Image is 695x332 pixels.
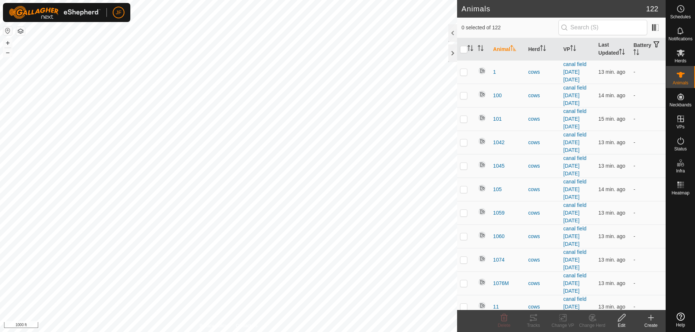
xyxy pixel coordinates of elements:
[630,295,666,318] td: -
[669,37,692,41] span: Notifications
[528,162,558,170] div: cows
[670,15,691,19] span: Schedules
[630,131,666,154] td: -
[540,46,546,52] p-sorticon: Activate to sort
[510,46,516,52] p-sorticon: Activate to sort
[493,303,499,311] span: 11
[598,92,625,98] span: Oct 6, 2025, 3:37 PM
[528,115,558,123] div: cows
[630,154,666,178] td: -
[493,162,504,170] span: 1045
[674,59,686,63] span: Herds
[493,209,504,217] span: 1059
[467,46,473,52] p-sorticon: Activate to sort
[525,38,561,61] th: Herd
[461,4,646,13] h2: Animals
[493,233,504,240] span: 1060
[676,125,684,129] span: VPs
[563,179,586,200] a: canal field [DATE] [DATE]
[563,273,586,294] a: canal field [DATE] [DATE]
[478,113,486,122] img: returning off
[478,301,486,310] img: returning off
[478,46,484,52] p-sorticon: Activate to sort
[598,280,625,286] span: Oct 6, 2025, 3:38 PM
[630,248,666,271] td: -
[528,209,558,217] div: cows
[478,207,486,216] img: returning off
[478,90,486,99] img: returning off
[598,233,625,239] span: Oct 6, 2025, 3:37 PM
[528,280,558,287] div: cows
[478,231,486,240] img: returning off
[478,66,486,75] img: returning off
[528,233,558,240] div: cows
[528,186,558,193] div: cows
[646,3,658,14] span: 122
[493,139,504,146] span: 1042
[563,226,586,247] a: canal field [DATE] [DATE]
[563,296,586,317] a: canal field [DATE] [DATE]
[563,108,586,129] a: canal field [DATE] [DATE]
[3,48,12,57] button: –
[9,6,101,19] img: Gallagher Logo
[630,178,666,201] td: -
[563,61,586,83] a: canal field [DATE] [DATE]
[563,155,586,176] a: canal field [DATE] [DATE]
[619,50,625,56] p-sorticon: Activate to sort
[519,322,548,329] div: Tracks
[633,50,639,56] p-sorticon: Activate to sort
[493,68,496,76] span: 1
[563,249,586,270] a: canal field [DATE] [DATE]
[200,322,227,329] a: Privacy Policy
[598,210,625,216] span: Oct 6, 2025, 3:37 PM
[3,39,12,47] button: +
[598,257,625,263] span: Oct 6, 2025, 3:37 PM
[236,322,257,329] a: Contact Us
[493,280,509,287] span: 1076M
[636,322,666,329] div: Create
[493,115,502,123] span: 101
[478,137,486,146] img: returning off
[630,107,666,131] td: -
[548,322,578,329] div: Change VP
[598,163,625,169] span: Oct 6, 2025, 3:38 PM
[598,139,625,145] span: Oct 6, 2025, 3:37 PM
[528,92,558,99] div: cows
[528,303,558,311] div: cows
[598,186,625,192] span: Oct 6, 2025, 3:36 PM
[596,38,631,61] th: Last Updated
[676,169,685,173] span: Infra
[630,271,666,295] td: -
[630,225,666,248] td: -
[493,256,504,264] span: 1074
[563,132,586,153] a: canal field [DATE] [DATE]
[563,202,586,223] a: canal field [DATE] [DATE]
[558,20,647,35] input: Search (S)
[630,60,666,84] td: -
[528,139,558,146] div: cows
[563,85,586,106] a: canal field [DATE] [DATE]
[490,38,525,61] th: Animal
[598,69,625,75] span: Oct 6, 2025, 3:37 PM
[461,24,558,32] span: 0 selected of 122
[669,103,691,107] span: Neckbands
[493,186,502,193] span: 105
[598,304,625,310] span: Oct 6, 2025, 3:37 PM
[560,38,596,61] th: VP
[570,46,576,52] p-sorticon: Activate to sort
[666,310,695,330] a: Help
[674,147,687,151] span: Status
[116,9,122,17] span: JF
[607,322,636,329] div: Edit
[673,81,688,85] span: Animals
[672,191,689,195] span: Heatmap
[478,184,486,193] img: returning off
[578,322,607,329] div: Change Herd
[498,323,511,328] span: Delete
[630,38,666,61] th: Battery
[16,27,25,36] button: Map Layers
[676,323,685,327] span: Help
[528,68,558,76] div: cows
[528,256,558,264] div: cows
[478,254,486,263] img: returning off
